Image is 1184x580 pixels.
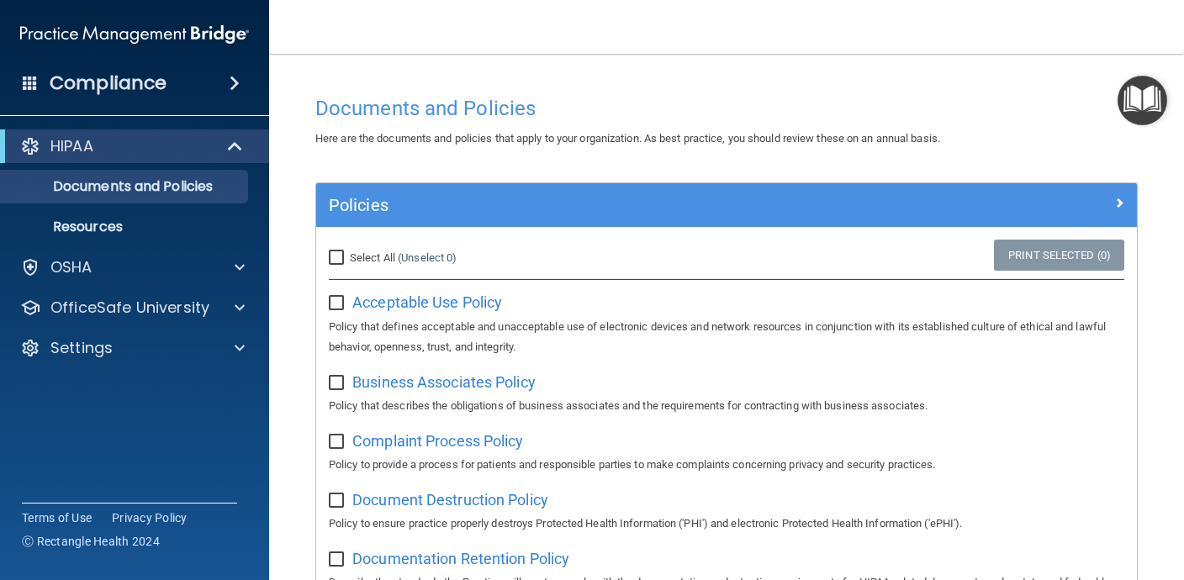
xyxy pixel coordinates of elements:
[20,18,249,51] img: PMB logo
[352,491,548,509] span: Document Destruction Policy
[112,509,188,526] a: Privacy Policy
[329,317,1124,357] p: Policy that defines acceptable and unacceptable use of electronic devices and network resources i...
[22,509,92,526] a: Terms of Use
[329,396,1124,416] p: Policy that describes the obligations of business associates and the requirements for contracting...
[50,136,93,156] p: HIPAA
[11,219,240,235] p: Resources
[50,338,113,358] p: Settings
[329,514,1124,534] p: Policy to ensure practice properly destroys Protected Health Information ('PHI') and electronic P...
[329,192,1124,219] a: Policies
[352,293,502,311] span: Acceptable Use Policy
[352,432,523,450] span: Complaint Process Policy
[20,338,245,358] a: Settings
[329,196,919,214] h5: Policies
[315,98,1138,119] h4: Documents and Policies
[398,251,457,264] a: (Unselect 0)
[20,298,245,318] a: OfficeSafe University
[22,533,160,550] span: Ⓒ Rectangle Health 2024
[350,251,395,264] span: Select All
[315,132,940,145] span: Here are the documents and policies that apply to your organization. As best practice, you should...
[50,298,209,318] p: OfficeSafe University
[1118,76,1167,125] button: Open Resource Center
[50,71,166,95] h4: Compliance
[20,257,245,277] a: OSHA
[20,136,244,156] a: HIPAA
[329,455,1124,475] p: Policy to provide a process for patients and responsible parties to make complaints concerning pr...
[329,251,348,265] input: Select All (Unselect 0)
[994,240,1124,271] a: Print Selected (0)
[352,373,536,391] span: Business Associates Policy
[11,178,240,195] p: Documents and Policies
[50,257,92,277] p: OSHA
[352,550,569,567] span: Documentation Retention Policy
